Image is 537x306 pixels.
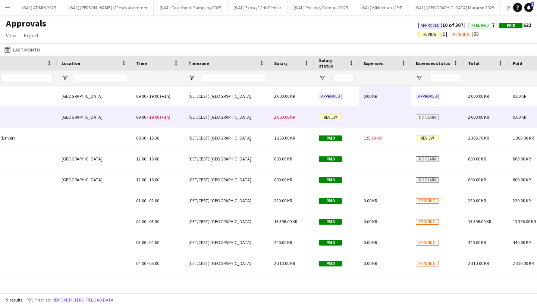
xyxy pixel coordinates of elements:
[62,75,68,81] button: Open Filter Menu
[274,135,295,141] span: 1 260.00 KR
[274,114,295,120] span: 2 000.00 KR
[416,261,439,266] span: Pending
[364,260,377,266] span: 0.00 KR
[147,114,148,120] span: -
[364,219,377,224] span: 0.00 KR
[513,60,522,66] span: Paid
[319,135,342,141] span: Paid
[75,74,127,82] input: Location Filter Input
[149,177,159,182] span: 16:00
[51,296,85,304] button: Remove filters
[147,156,148,162] span: -
[513,114,526,120] span: 0.00 KR
[149,156,159,162] span: 16:00
[136,219,146,224] span: 02:00
[513,219,536,224] span: 13 398.00 KR
[188,75,195,81] button: Open Filter Menu
[470,23,489,28] span: To Be Paid
[513,260,534,266] span: 2 310.00 KR
[513,93,526,99] span: 0.00 KR
[32,297,51,303] span: 1 filter set
[319,94,342,99] span: Approved
[274,260,295,266] span: 2 310.00 KR
[468,135,489,141] span: 1 385.70 KR
[513,156,531,162] span: 800.00 KR
[416,135,439,141] span: Review
[184,149,270,169] div: (CET/CEST) [GEOGRAPHIC_DATA]
[147,260,148,266] span: -
[507,23,515,28] span: Paid
[453,32,470,37] span: Pending
[468,22,499,28] span: 7
[62,60,80,66] span: Location
[319,219,342,225] span: Paid
[416,240,439,246] span: Pending
[513,198,531,203] span: 220.00 KR
[184,169,270,190] div: (CET/CEST) [GEOGRAPHIC_DATA]
[147,135,148,141] span: -
[136,198,146,203] span: 01:00
[274,156,292,162] span: 800.00 KR
[149,135,159,141] span: 15:30
[154,0,227,15] button: (WAL) Faxe Kondi Sampling 2025
[319,240,342,246] span: Paid
[364,240,377,245] span: 0.00 KR
[513,135,534,141] span: 1 260.00 KR
[136,114,146,120] span: 09:00
[184,107,270,127] div: (CET/CEST) [GEOGRAPHIC_DATA]
[57,169,132,190] div: [GEOGRAPHIC_DATA]
[136,156,146,162] span: 12:00
[531,2,534,7] span: 1
[15,0,62,15] button: (WAL) ADMIN 2025
[274,219,297,224] span: 13 398.00 KR
[6,32,16,39] span: View
[468,114,489,120] span: 2 000.00 KR
[57,107,132,127] div: [GEOGRAPHIC_DATA]
[3,31,19,40] a: View
[468,260,489,266] span: 2 310.00 KR
[184,232,270,253] div: (CET/CEST) [GEOGRAPHIC_DATA]
[364,60,383,66] span: Expenses
[227,0,288,15] button: (WAL) Extra // Grill Perfekt
[416,94,439,99] span: Approved
[0,74,53,82] input: Role Filter Input
[147,240,148,245] span: -
[136,60,147,66] span: Time
[274,177,292,182] span: 800.00 KR
[423,32,437,37] span: Review
[147,198,148,203] span: -
[468,93,489,99] span: 2 000.00 KR
[288,0,354,15] button: (WAL) Philips // Campus 2025
[354,0,408,15] button: (WAL) Kikkoman // PiP
[149,114,159,120] span: 19:00
[408,0,500,15] button: (WAL) [GEOGRAPHIC_DATA] Maraton 2025
[319,261,342,266] span: Paid
[147,177,148,182] span: -
[184,211,270,232] div: (CET/CEST) [GEOGRAPHIC_DATA]
[513,177,531,182] span: 800.00 KR
[274,93,295,99] span: 2 000.00 KR
[416,75,423,81] button: Open Filter Menu
[149,198,159,203] span: 02:00
[188,60,209,66] span: Timezone
[147,93,148,99] span: -
[499,22,531,28] span: 622
[136,93,146,99] span: 09:00
[319,156,342,162] span: Paid
[3,45,41,54] button: Last Month
[149,240,159,245] span: 04:00
[202,74,265,82] input: Timezone Filter Input
[160,93,170,99] span: (+1h)
[136,135,146,141] span: 08:30
[524,3,533,12] a: 1
[319,198,342,204] span: Paid
[364,135,381,141] span: 125.70 KR
[450,31,479,37] span: 58
[149,93,159,99] span: 19:00
[429,74,459,82] input: Expenses status Filter Input
[513,240,531,245] span: 440.00 KR
[364,93,377,99] span: 0.00 KR
[24,32,38,39] span: Export
[332,74,355,82] input: Salary status Filter Input
[184,253,270,274] div: (CET/CEST) [GEOGRAPHIC_DATA]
